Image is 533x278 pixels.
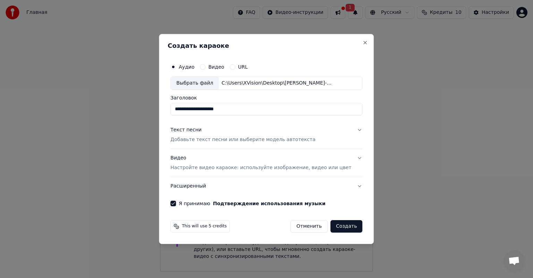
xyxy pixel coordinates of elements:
[238,64,248,69] label: URL
[170,121,362,149] button: Текст песниДобавьте текст песни или выберите модель автотекста
[179,201,325,206] label: Я принимаю
[182,224,227,229] span: This will use 5 credits
[170,177,362,195] button: Расширенный
[170,95,362,100] label: Заголовок
[171,77,219,89] div: Выбрать файл
[170,164,351,171] p: Настройте видео караоке: используйте изображение, видео или цвет
[213,201,325,206] button: Я принимаю
[170,136,315,143] p: Добавьте текст песни или выберите модель автотекста
[170,149,362,177] button: ВидеоНастройте видео караоке: используйте изображение, видео или цвет
[170,127,202,133] div: Текст песни
[168,43,365,49] h2: Создать караоке
[170,155,351,171] div: Видео
[179,64,194,69] label: Аудио
[290,220,328,233] button: Отменить
[330,220,362,233] button: Создать
[219,80,337,87] div: C:\Users\XVision\Desktop\[PERSON_NAME]-4-Track_Master.wav
[208,64,224,69] label: Видео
